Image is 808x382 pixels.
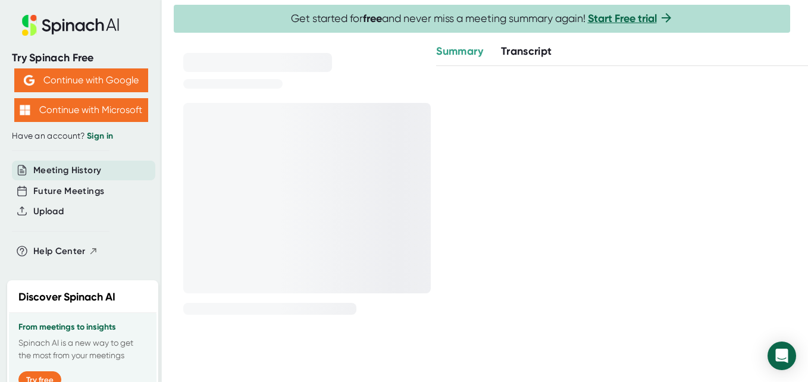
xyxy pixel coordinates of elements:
div: Try Spinach Free [12,51,150,65]
span: Get started for and never miss a meeting summary again! [291,12,674,26]
button: Upload [33,205,64,218]
button: Help Center [33,245,98,258]
b: free [363,12,382,25]
a: Sign in [87,131,113,141]
button: Continue with Google [14,68,148,92]
button: Continue with Microsoft [14,98,148,122]
span: Transcript [501,45,552,58]
button: Future Meetings [33,184,104,198]
h2: Discover Spinach AI [18,289,115,305]
img: Aehbyd4JwY73AAAAAElFTkSuQmCC [24,75,35,86]
div: Open Intercom Messenger [768,342,796,370]
div: Have an account? [12,131,150,142]
button: Summary [436,43,483,60]
p: Spinach AI is a new way to get the most from your meetings [18,337,147,362]
span: Summary [436,45,483,58]
a: Start Free trial [588,12,657,25]
span: Help Center [33,245,86,258]
button: Transcript [501,43,552,60]
button: Meeting History [33,164,101,177]
h3: From meetings to insights [18,322,147,332]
